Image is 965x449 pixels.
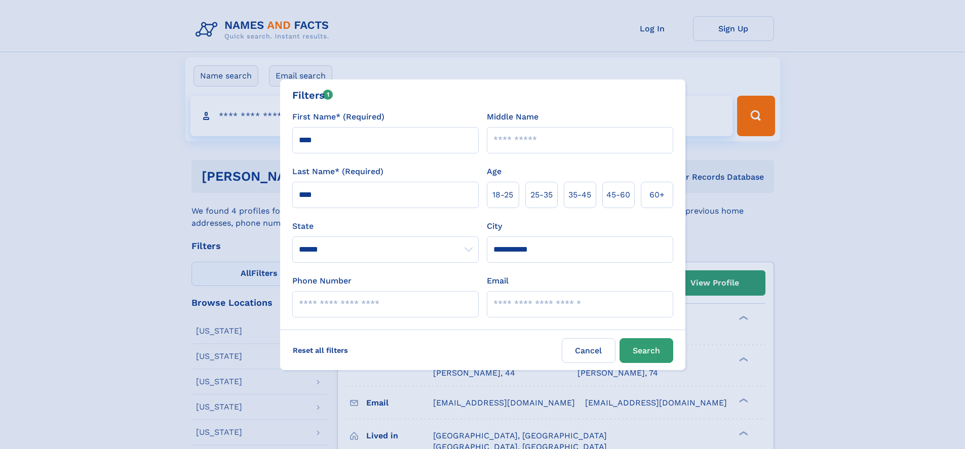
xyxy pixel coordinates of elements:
label: State [292,220,479,232]
span: 18‑25 [492,189,513,201]
span: 25‑35 [530,189,553,201]
label: Middle Name [487,111,538,123]
label: Phone Number [292,275,352,287]
label: Cancel [562,338,615,363]
label: Email [487,275,509,287]
span: 60+ [649,189,665,201]
button: Search [620,338,673,363]
label: City [487,220,502,232]
label: Reset all filters [286,338,355,362]
label: Last Name* (Required) [292,166,383,178]
label: Age [487,166,501,178]
label: First Name* (Required) [292,111,384,123]
span: 45‑60 [606,189,630,201]
span: 35‑45 [568,189,591,201]
div: Filters [292,88,333,103]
